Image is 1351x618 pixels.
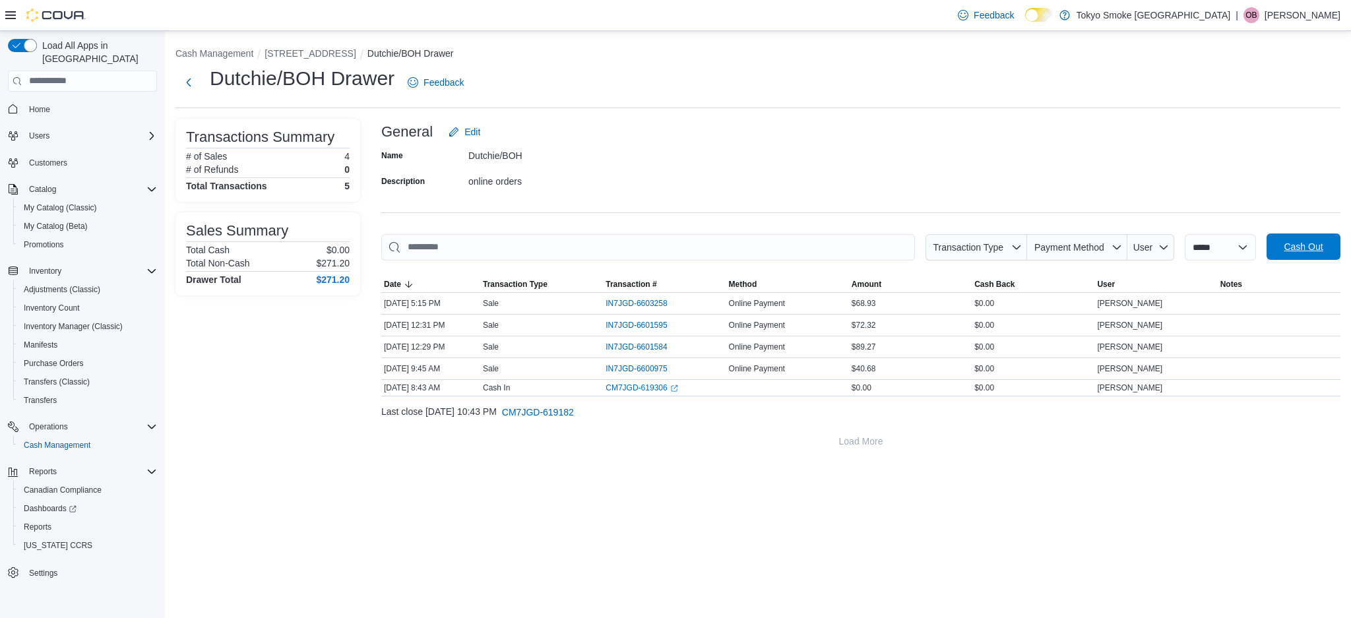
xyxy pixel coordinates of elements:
[24,464,157,479] span: Reports
[1097,298,1162,309] span: [PERSON_NAME]
[24,321,123,332] span: Inventory Manager (Classic)
[18,501,82,516] a: Dashboards
[972,317,1094,333] div: $0.00
[3,180,162,199] button: Catalog
[606,339,680,355] button: IN7JGD-6601584
[24,419,73,435] button: Operations
[381,317,480,333] div: [DATE] 12:31 PM
[852,298,876,309] span: $68.93
[381,399,1340,425] div: Last close [DATE] 10:43 PM
[13,391,162,410] button: Transfers
[1094,276,1217,292] button: User
[29,158,67,168] span: Customers
[18,519,157,535] span: Reports
[24,340,57,350] span: Manifests
[175,47,1340,63] nav: An example of EuiBreadcrumbs
[29,131,49,141] span: Users
[24,395,57,406] span: Transfers
[852,383,871,393] span: $0.00
[480,276,603,292] button: Transaction Type
[606,383,677,393] a: CM7JGD-619306External link
[186,164,238,175] h6: # of Refunds
[24,358,84,369] span: Purchase Orders
[606,279,656,290] span: Transaction #
[24,440,90,450] span: Cash Management
[606,363,667,374] span: IN7JGD-6600975
[175,69,202,96] button: Next
[502,406,574,419] span: CM7JGD-619182
[670,385,678,392] svg: External link
[726,276,849,292] button: Method
[24,128,55,144] button: Users
[24,239,64,250] span: Promotions
[468,171,645,187] div: online orders
[24,303,80,313] span: Inventory Count
[974,279,1015,290] span: Cash Back
[1097,383,1162,393] span: [PERSON_NAME]
[1027,234,1127,261] button: Payment Method
[852,279,881,290] span: Amount
[37,39,157,65] span: Load All Apps in [GEOGRAPHIC_DATA]
[603,276,726,292] button: Transaction #
[13,336,162,354] button: Manifests
[483,383,510,393] p: Cash In
[483,320,499,330] p: Sale
[18,300,85,316] a: Inventory Count
[729,342,785,352] span: Online Payment
[13,235,162,254] button: Promotions
[18,237,69,253] a: Promotions
[381,361,480,377] div: [DATE] 9:45 AM
[186,129,334,145] h3: Transactions Summary
[926,234,1027,261] button: Transaction Type
[18,538,98,553] a: [US_STATE] CCRS
[1133,242,1153,253] span: User
[344,151,350,162] p: 4
[344,164,350,175] p: 0
[13,518,162,536] button: Reports
[18,200,157,216] span: My Catalog (Classic)
[3,563,162,582] button: Settings
[186,181,267,191] h4: Total Transactions
[424,76,464,89] span: Feedback
[29,184,56,195] span: Catalog
[1097,320,1162,330] span: [PERSON_NAME]
[606,361,680,377] button: IN7JGD-6600975
[18,200,102,216] a: My Catalog (Classic)
[443,119,486,145] button: Edit
[729,363,785,374] span: Online Payment
[24,419,157,435] span: Operations
[18,300,157,316] span: Inventory Count
[18,538,157,553] span: Washington CCRS
[13,536,162,555] button: [US_STATE] CCRS
[265,48,356,59] button: [STREET_ADDRESS]
[606,298,667,309] span: IN7JGD-6603258
[381,428,1340,454] button: Load More
[24,522,51,532] span: Reports
[24,263,67,279] button: Inventory
[18,218,157,234] span: My Catalog (Beta)
[3,262,162,280] button: Inventory
[18,237,157,253] span: Promotions
[186,258,250,268] h6: Total Non-Cash
[18,437,157,453] span: Cash Management
[13,217,162,235] button: My Catalog (Beta)
[29,466,57,477] span: Reports
[606,320,667,330] span: IN7JGD-6601595
[18,319,128,334] a: Inventory Manager (Classic)
[1097,363,1162,374] span: [PERSON_NAME]
[1284,240,1323,253] span: Cash Out
[1025,8,1053,22] input: Dark Mode
[1097,342,1162,352] span: [PERSON_NAME]
[18,319,157,334] span: Inventory Manager (Classic)
[953,2,1019,28] a: Feedback
[18,374,95,390] a: Transfers (Classic)
[186,223,288,239] h3: Sales Summary
[13,436,162,454] button: Cash Management
[468,145,645,161] div: Dutchie/BOH
[1127,234,1174,261] button: User
[24,154,157,171] span: Customers
[186,151,227,162] h6: # of Sales
[381,234,915,261] input: This is a search bar. As you type, the results lower in the page will automatically filter.
[483,363,499,374] p: Sale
